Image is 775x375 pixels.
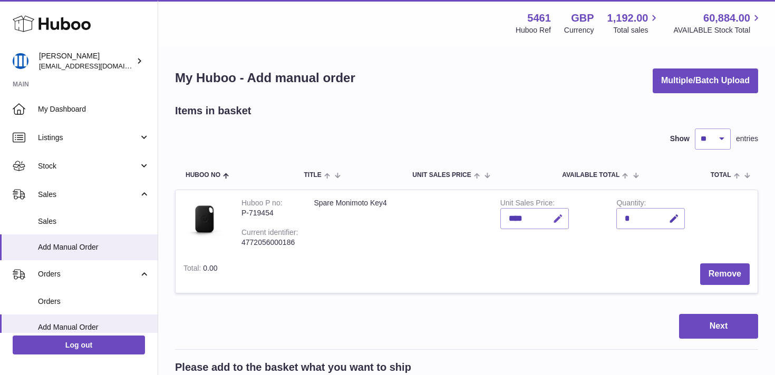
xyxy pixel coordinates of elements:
div: Huboo P no [241,199,283,210]
span: Sales [38,216,150,226]
img: Spare Monimoto Key4 [183,198,226,240]
label: Total [183,264,203,275]
span: 1,192.00 [607,11,648,25]
span: [EMAIL_ADDRESS][DOMAIN_NAME] [39,62,155,70]
div: Currency [564,25,594,35]
span: Sales [38,190,139,200]
h1: My Huboo - Add manual order [175,70,355,86]
span: Total [711,172,731,179]
a: Log out [13,335,145,354]
div: Current identifier [241,228,298,239]
span: Unit Sales Price [412,172,471,179]
span: Add Manual Order [38,242,150,252]
span: AVAILABLE Total [562,172,619,179]
button: Next [679,314,758,339]
h2: Items in basket [175,104,251,118]
label: Unit Sales Price [500,199,555,210]
a: 1,192.00 Total sales [607,11,661,35]
strong: 5461 [527,11,551,25]
td: Spare Monimoto Key4 [306,190,492,255]
span: 60,884.00 [703,11,750,25]
span: AVAILABLE Stock Total [673,25,762,35]
span: entries [736,134,758,144]
span: Huboo no [186,172,220,179]
span: Orders [38,297,150,307]
a: 60,884.00 AVAILABLE Stock Total [673,11,762,35]
span: Listings [38,133,139,143]
h2: Please add to the basket what you want to ship [175,360,411,374]
div: [PERSON_NAME] [39,51,134,71]
strong: GBP [571,11,594,25]
img: oksana@monimoto.com [13,53,28,69]
div: Huboo Ref [516,25,551,35]
button: Multiple/Batch Upload [653,68,758,93]
span: Title [304,172,321,179]
button: Remove [700,263,750,285]
div: P-719454 [241,208,298,218]
span: Orders [38,269,139,279]
label: Quantity [616,199,646,210]
span: Stock [38,161,139,171]
span: 0.00 [203,264,217,272]
label: Show [670,134,690,144]
span: Total sales [613,25,660,35]
span: Add Manual Order [38,322,150,332]
div: 4772056000186 [241,238,298,248]
span: My Dashboard [38,104,150,114]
